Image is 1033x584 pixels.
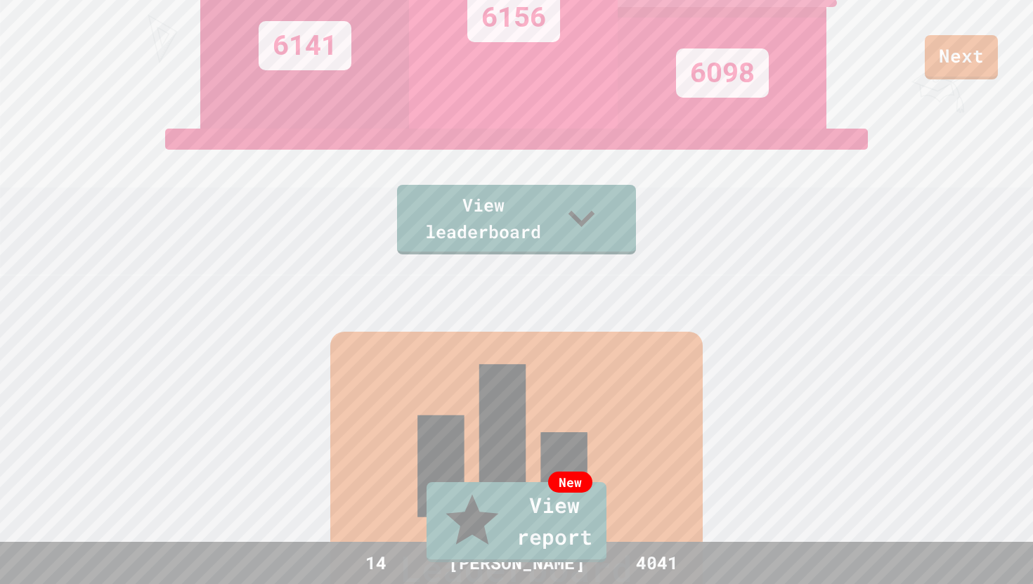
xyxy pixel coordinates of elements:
div: 6098 [676,48,769,98]
a: Next [925,35,998,79]
a: View report [427,482,606,562]
div: 6141 [259,21,351,70]
a: View leaderboard [397,185,636,254]
div: New [548,472,592,493]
